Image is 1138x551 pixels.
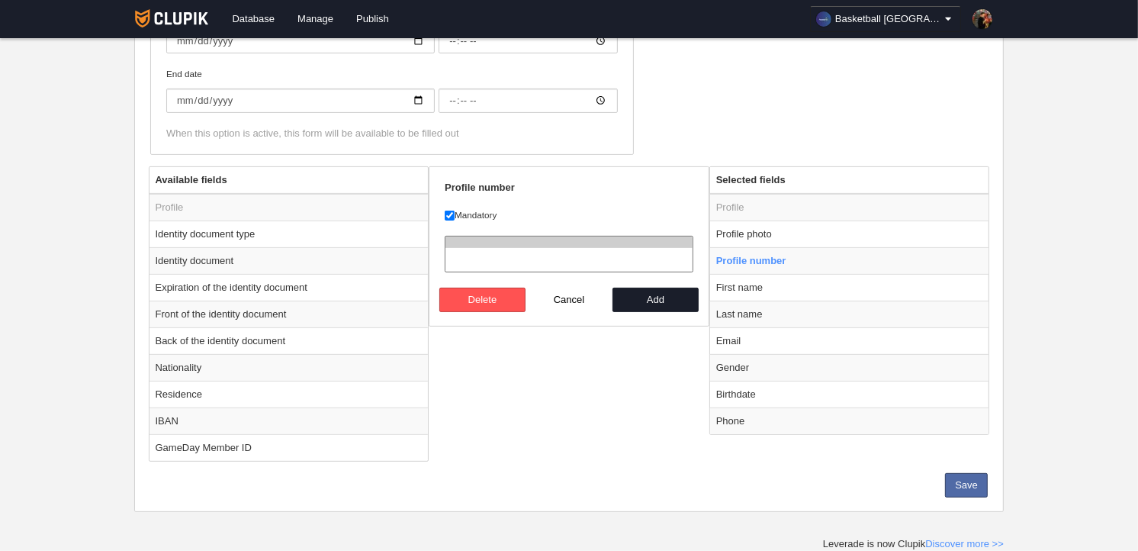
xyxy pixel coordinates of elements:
span: Basketball [GEOGRAPHIC_DATA] [835,11,942,27]
td: First name [710,274,989,301]
button: Delete [439,288,526,312]
input: End date [166,89,435,113]
div: When this option is active, this form will be available to be filled out [166,127,618,140]
td: IBAN [149,408,429,434]
th: Available fields [149,167,429,194]
th: Selected fields [710,167,989,194]
td: Profile number [710,247,989,274]
td: Birthdate [710,381,989,408]
button: Add [612,288,699,312]
input: Mandatory [445,211,455,221]
td: Identity document type [149,221,429,247]
input: End date [439,89,618,113]
td: Last name [710,301,989,327]
a: Basketball [GEOGRAPHIC_DATA] [810,6,961,32]
td: Phone [710,408,989,434]
td: Email [710,327,989,354]
button: Cancel [526,288,612,312]
img: Pa7qpGGeTgmA.30x30.jpg [972,9,992,29]
td: Profile [149,194,429,221]
td: GameDay Member ID [149,434,429,461]
td: Back of the identity document [149,327,429,354]
td: Identity document [149,247,429,274]
label: Mandatory [445,208,693,222]
button: Save [945,473,988,498]
td: Profile photo [710,221,989,247]
div: Leverade is now Clupik [823,537,1004,551]
img: Clupik [135,9,209,27]
input: Start date [166,29,435,53]
a: Discover more >> [925,538,1004,549]
input: Start date [439,29,618,53]
td: Gender [710,354,989,381]
td: Expiration of the identity document [149,274,429,301]
td: Front of the identity document [149,301,429,327]
td: Nationality [149,354,429,381]
label: End date [166,67,618,113]
td: Residence [149,381,429,408]
strong: Profile number [445,182,515,193]
td: Profile [710,194,989,221]
img: OaoeUhFU91XK.30x30.jpg [816,11,831,27]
